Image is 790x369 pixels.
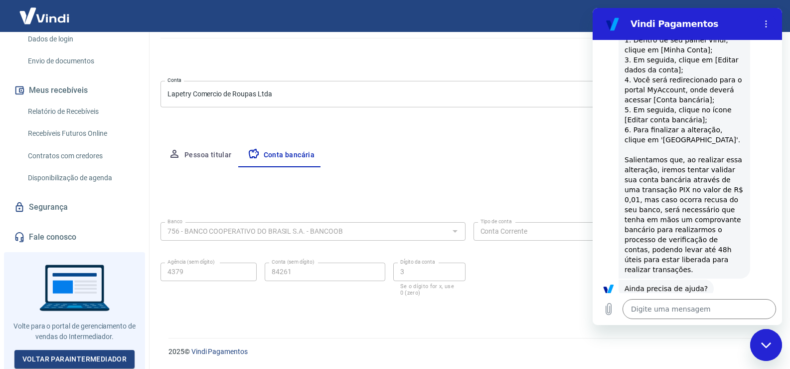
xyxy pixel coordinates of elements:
[168,347,766,357] p: 2025 ©
[742,7,778,25] button: Sair
[6,291,26,311] button: Carregar arquivo
[167,76,181,84] label: Conta
[750,329,782,361] iframe: Botão para abrir a janela de mensagens, conversa em andamento
[32,277,115,285] span: Ainda precisa de ajuda?
[167,218,182,225] label: Banco
[272,258,315,266] label: Conta (sem dígito)
[12,196,137,218] a: Segurança
[24,146,137,166] a: Contratos com credores
[24,51,137,71] a: Envio de documentos
[12,0,77,31] img: Vindi
[160,81,778,107] div: Lapetry Comercio de Roupas Ltda
[24,101,137,122] a: Relatório de Recebíveis
[191,348,248,356] a: Vindi Pagamentos
[12,79,137,101] button: Meus recebíveis
[167,258,215,266] label: Agência (sem dígito)
[24,29,137,49] a: Dados de login
[400,283,459,296] p: Se o dígito for x, use 0 (zero)
[24,168,137,188] a: Disponibilização de agenda
[480,218,512,225] label: Tipo de conta
[240,143,323,167] button: Conta bancária
[400,258,435,266] label: Dígito da conta
[593,8,782,325] iframe: Janela de mensagens
[160,143,240,167] button: Pessoa titular
[14,350,135,369] a: Voltar paraIntermediador
[12,226,137,248] a: Fale conosco
[24,123,137,144] a: Recebíveis Futuros Online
